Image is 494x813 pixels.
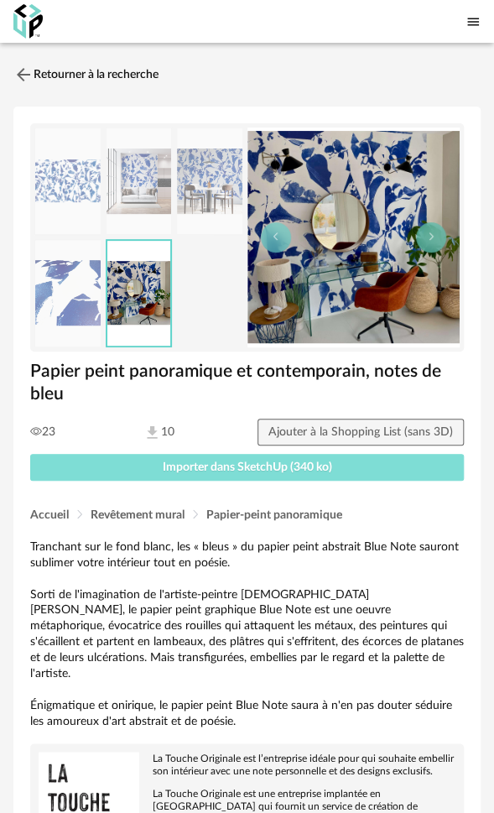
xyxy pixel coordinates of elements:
img: d52b522460d69023a77f57224ed4.jpg [247,128,460,347]
img: e2a0355a69e8ca2fd96729f3a7c8.jpg [107,128,172,235]
div: Breadcrumb [30,506,464,526]
span: 23 [30,425,135,440]
img: 9c8511fca5b55e9d6f17dd4529f3.jpg [35,240,101,347]
h1: Papier peint panoramique et contemporain, notes de bleu [30,360,464,406]
button: Ajouter à la Shopping List (sans 3D) [257,419,465,446]
span: Menu icon [465,13,481,30]
span: 10 [143,424,248,441]
button: Importer dans SketchUp (340 ko) [30,454,464,481]
span: Accueil [30,509,69,521]
img: 50683cd71364b7da1f11e9d30bcb.jpg [177,128,242,235]
img: thumbnail.png [35,128,101,235]
p: La Touche Originale est l’entreprise idéale pour qui souhaite embellir son intérieur avec une not... [39,752,455,777]
p: Tranchant sur le fond blanc, les « bleus » du papier peint abstrait Blue Note sauront sublimer vo... [30,539,464,730]
img: d52b522460d69023a77f57224ed4.jpg [107,241,171,346]
span: Papier-peint panoramique [206,509,342,521]
img: Téléchargements [143,424,161,441]
span: Importer dans SketchUp (340 ko) [163,461,332,473]
img: svg+xml;base64,PHN2ZyB3aWR0aD0iMjQiIGhlaWdodD0iMjQiIHZpZXdCb3g9IjAgMCAyNCAyNCIgZmlsbD0ibm9uZSIgeG... [13,65,34,85]
img: OXP [13,4,43,39]
span: Ajouter à la Shopping List (sans 3D) [268,426,453,438]
a: Retourner à la recherche [13,56,159,93]
span: Revêtement mural [91,509,185,521]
